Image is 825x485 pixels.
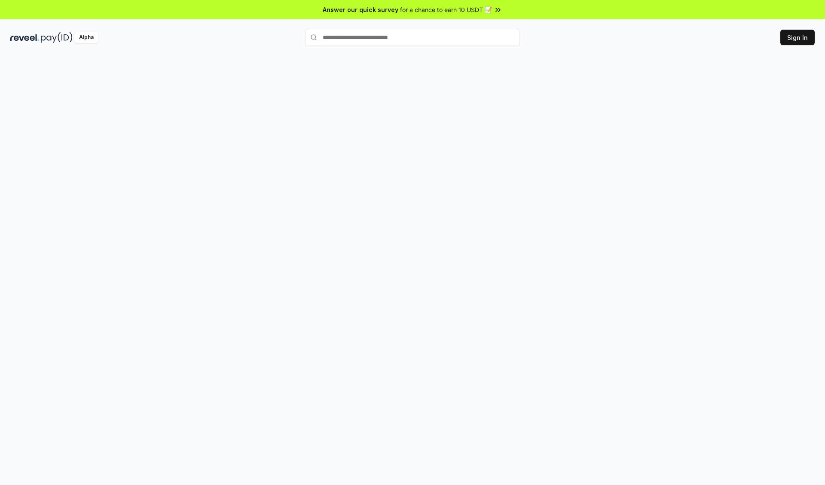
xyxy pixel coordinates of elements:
button: Sign In [780,30,815,45]
div: Alpha [74,32,98,43]
img: reveel_dark [10,32,39,43]
span: for a chance to earn 10 USDT 📝 [400,5,492,14]
img: pay_id [41,32,73,43]
span: Answer our quick survey [323,5,398,14]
